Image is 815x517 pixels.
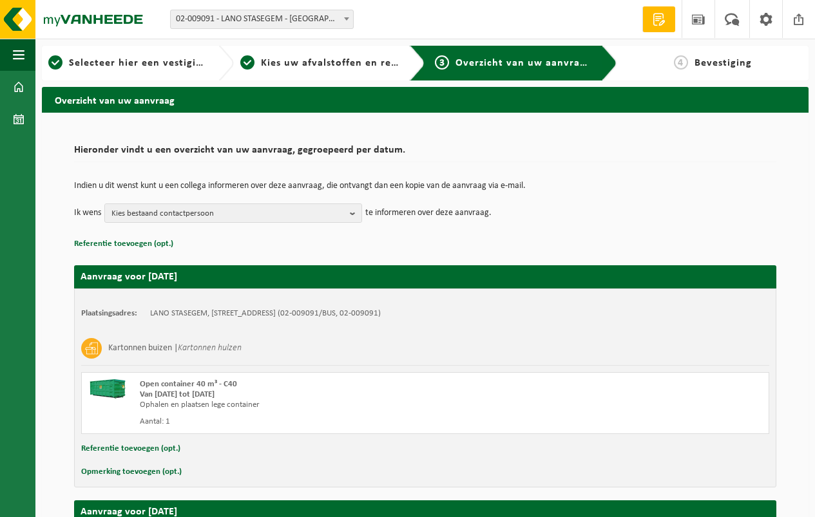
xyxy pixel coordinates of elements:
strong: Aanvraag voor [DATE] [81,272,177,282]
span: Selecteer hier een vestiging [69,58,208,68]
strong: Van [DATE] tot [DATE] [140,390,215,399]
span: Bevestiging [695,58,752,68]
span: 02-009091 - LANO STASEGEM - HARELBEKE [171,10,353,28]
p: Ik wens [74,203,101,223]
span: Open container 40 m³ - C40 [140,380,237,388]
p: Indien u dit wenst kunt u een collega informeren over deze aanvraag, die ontvangt dan een kopie v... [74,182,776,191]
button: Referentie toevoegen (opt.) [81,440,180,457]
img: HK-XC-40-GN-00.png [88,379,127,399]
span: Overzicht van uw aanvraag [455,58,591,68]
span: Kies uw afvalstoffen en recipiënten [261,58,438,68]
div: Ophalen en plaatsen lege container [140,400,477,410]
strong: Aanvraag voor [DATE] [81,507,177,517]
button: Opmerking toevoegen (opt.) [81,464,182,480]
a: 2Kies uw afvalstoffen en recipiënten [240,55,400,71]
strong: Plaatsingsadres: [81,309,137,317]
p: te informeren over deze aanvraag. [365,203,492,223]
td: LANO STASEGEM, [STREET_ADDRESS] (02-009091/BUS, 02-009091) [150,308,381,319]
a: 1Selecteer hier een vestiging [48,55,208,71]
h3: Kartonnen buizen | [108,338,242,359]
div: Aantal: 1 [140,417,477,427]
span: 2 [240,55,254,70]
span: 3 [435,55,449,70]
button: Kies bestaand contactpersoon [104,203,362,223]
i: Kartonnen hulzen [178,343,242,353]
span: Kies bestaand contactpersoon [111,204,345,223]
h2: Hieronder vindt u een overzicht van uw aanvraag, gegroepeerd per datum. [74,145,776,162]
span: 02-009091 - LANO STASEGEM - HARELBEKE [170,10,354,29]
h2: Overzicht van uw aanvraag [42,87,809,112]
span: 4 [674,55,688,70]
span: 1 [48,55,62,70]
button: Referentie toevoegen (opt.) [74,236,173,252]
